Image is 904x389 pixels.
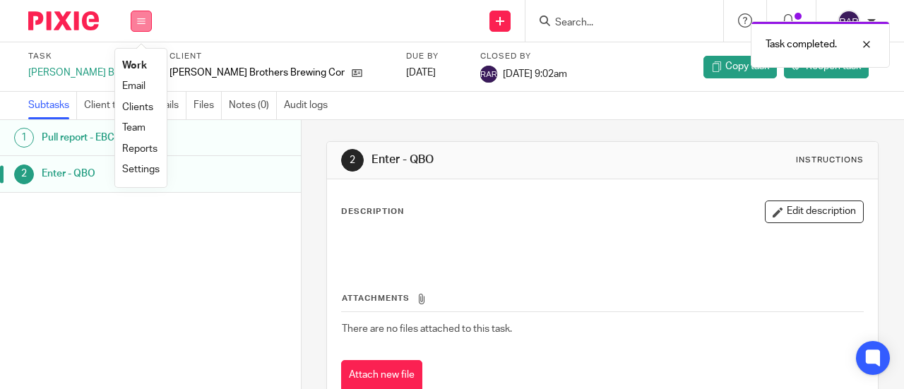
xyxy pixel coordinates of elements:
h1: Enter - QBO [371,152,633,167]
img: svg%3E [838,10,860,32]
div: 2 [14,164,34,184]
a: Settings [122,164,160,174]
a: Client tasks [84,92,143,119]
a: Email [122,81,145,91]
a: Audit logs [284,92,335,119]
span: Attachments [342,294,410,302]
div: [PERSON_NAME] Brothers Brewing - Payroll Entry [28,66,152,80]
a: Reports [122,144,157,154]
div: 2 [341,149,364,172]
p: [PERSON_NAME] Brothers Brewing Company [169,66,345,80]
a: Emails [150,92,186,119]
button: Edit description [765,201,864,223]
a: Subtasks [28,92,77,119]
div: Instructions [796,155,864,166]
span: There are no files attached to this task. [342,324,512,334]
p: Description [341,206,404,217]
a: Team [122,123,145,133]
label: Task [28,51,152,62]
a: Clients [122,102,153,112]
div: [DATE] [406,66,463,80]
img: Pixie [28,11,99,30]
a: Files [194,92,222,119]
p: Task completed. [766,37,837,52]
label: Due by [406,51,463,62]
div: 1 [14,128,34,148]
a: Work [122,61,147,71]
a: Notes (0) [229,92,277,119]
img: svg%3E [480,66,497,83]
label: Client [169,51,388,62]
h1: Pull report - EBC [42,127,205,148]
span: [DATE] 9:02am [503,69,567,79]
h1: Enter - QBO [42,163,205,184]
